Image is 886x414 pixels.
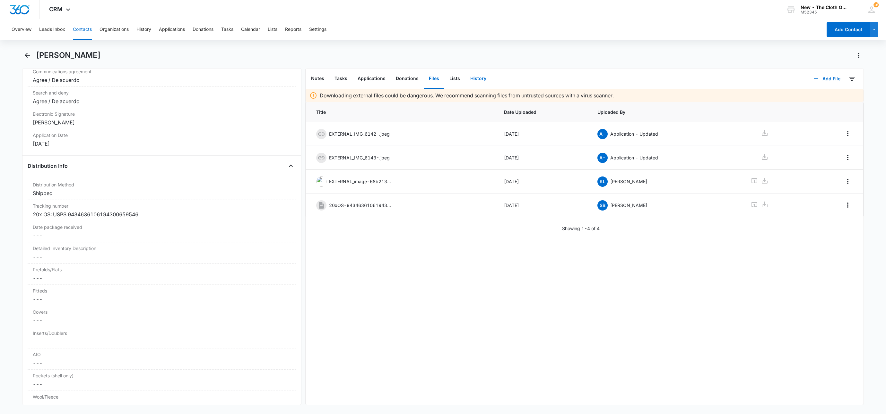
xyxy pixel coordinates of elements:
[33,295,291,303] dd: ---
[610,178,647,185] p: [PERSON_NAME]
[33,317,291,324] dd: ---
[33,203,291,209] label: Tracking number
[33,245,291,252] label: Detailed Inventory Description
[286,161,296,171] button: Close
[100,19,129,40] button: Organizations
[28,242,296,264] div: Detailed Inventory Description---
[562,225,600,232] p: Showing 1-4 of 4
[33,132,291,139] label: Application Date
[28,391,296,412] div: Wool/Fleece---
[597,176,608,187] span: KL
[33,351,291,358] label: AIO
[33,181,291,188] label: Distribution Method
[73,19,92,40] button: Contacts
[268,19,277,40] button: Lists
[801,10,847,14] div: account id
[306,69,329,89] button: Notes
[33,266,291,273] label: Prefolds/Flats
[854,50,864,60] button: Actions
[159,19,185,40] button: Applications
[33,89,291,96] label: Search and deny
[807,71,847,86] button: Add File
[33,287,291,294] label: Fitteds
[136,19,151,40] button: History
[610,202,647,209] p: [PERSON_NAME]
[801,5,847,10] div: account name
[33,372,291,379] label: Pockets (shell only)
[610,154,658,161] p: Application - Updated
[597,129,608,139] span: A-
[873,2,879,7] div: notifications count
[496,170,590,194] td: [DATE]
[329,154,390,161] p: EXTERNAL_IMG_6143-.jpeg
[33,140,291,148] div: [DATE]
[597,200,608,211] span: SB
[597,153,608,163] span: A-
[329,130,390,137] p: EXTERNAL_IMG_6142-.jpeg
[28,66,296,87] div: Communications agreementAgree / De acuerdo
[33,253,291,261] dd: ---
[496,194,590,217] td: [DATE]
[465,69,491,89] button: History
[873,2,879,7] span: 16
[33,380,291,388] dd: ---
[424,69,444,89] button: Files
[28,327,296,348] div: Inserts/Doublers---
[28,200,296,221] div: Tracking number20x OS: USPS 9434636106194300659546
[36,50,100,60] h1: [PERSON_NAME]
[320,92,614,99] p: Downloading external files could be dangerous. We recommend scanning files from untrusted sources...
[391,69,424,89] button: Donations
[33,68,291,75] label: Communications agreement
[33,224,291,230] label: Date package received
[28,87,296,108] div: Search and denyAgree / De acuerdo
[33,393,291,400] label: Wool/Fleece
[28,162,68,170] h4: Distribution Info
[39,19,65,40] button: Leads Inbox
[827,22,870,37] button: Add Contact
[193,19,213,40] button: Donations
[28,370,296,391] div: Pockets (shell only)---
[597,109,735,115] span: Uploaded By
[610,130,658,137] p: Application - Updated
[49,6,63,13] span: CRM
[504,109,582,115] span: Date Uploaded
[28,129,296,150] div: Application Date[DATE]
[33,359,291,367] dd: ---
[33,309,291,315] label: Covers
[329,69,352,89] button: Tasks
[33,338,291,346] dd: ---
[843,176,853,186] button: Overflow Menu
[28,285,296,306] div: Fitteds---
[28,264,296,285] div: Prefolds/Flats---
[329,178,393,185] p: EXTERNAL_image-68b213c81b6117.11949633.jpg
[843,200,853,210] button: Overflow Menu
[28,306,296,327] div: Covers---
[33,97,291,105] div: Agree / De acuerdo
[12,19,31,40] button: Overview
[847,74,857,84] button: Filters
[33,401,291,409] dd: ---
[33,330,291,337] label: Inserts/Doublers
[843,152,853,163] button: Overflow Menu
[496,146,590,170] td: [DATE]
[33,119,291,126] div: [PERSON_NAME]
[329,202,393,209] p: 20xOS-9434636106194300659546---[PERSON_NAME].pdf
[309,19,326,40] button: Settings
[33,76,291,84] div: Agree / De acuerdo
[496,122,590,146] td: [DATE]
[22,50,32,60] button: Back
[33,232,291,239] dd: ---
[221,19,233,40] button: Tasks
[28,179,296,200] div: Distribution MethodShipped
[33,274,291,282] dd: ---
[28,108,296,129] div: Electronic Signature[PERSON_NAME]
[33,189,291,197] div: Shipped
[444,69,465,89] button: Lists
[33,111,291,117] label: Electronic Signature
[352,69,391,89] button: Applications
[843,129,853,139] button: Overflow Menu
[28,221,296,242] div: Date package received---
[28,348,296,370] div: AIO---
[285,19,301,40] button: Reports
[241,19,260,40] button: Calendar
